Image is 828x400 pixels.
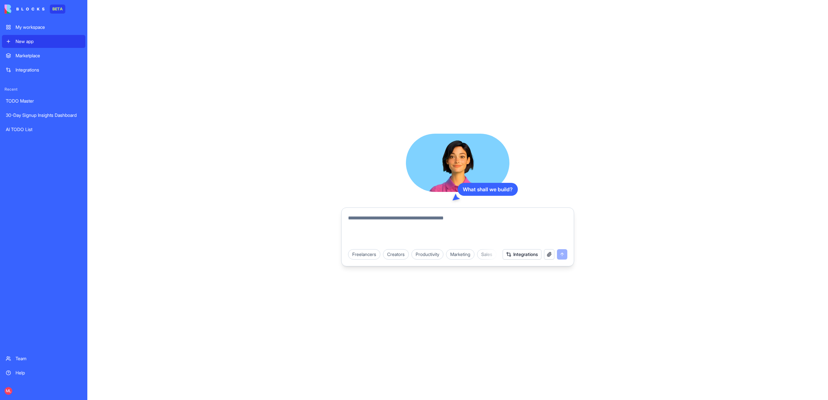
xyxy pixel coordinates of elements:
[411,249,443,260] div: Productivity
[2,63,85,76] a: Integrations
[446,249,474,260] div: Marketing
[5,387,12,395] span: ML
[16,355,82,362] div: Team
[2,35,85,48] a: New app
[5,5,45,14] img: logo
[16,38,82,45] div: New app
[16,52,82,59] div: Marketplace
[2,352,85,365] a: Team
[2,87,85,92] span: Recent
[477,249,496,260] div: Sales
[503,249,541,260] button: Integrations
[2,366,85,379] a: Help
[2,94,85,107] a: TODO Master
[458,183,518,196] div: What shall we build?
[6,112,82,118] div: 30-Day Signup Insights Dashboard
[2,21,85,34] a: My workspace
[5,5,65,14] a: BETA
[383,249,409,260] div: Creators
[50,5,65,14] div: BETA
[2,49,85,62] a: Marketplace
[16,24,82,30] div: My workspace
[16,370,82,376] div: Help
[2,109,85,122] a: 30-Day Signup Insights Dashboard
[6,126,82,133] div: AI TODO List
[16,67,82,73] div: Integrations
[6,98,82,104] div: TODO Master
[348,249,380,260] div: Freelancers
[2,123,85,136] a: AI TODO List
